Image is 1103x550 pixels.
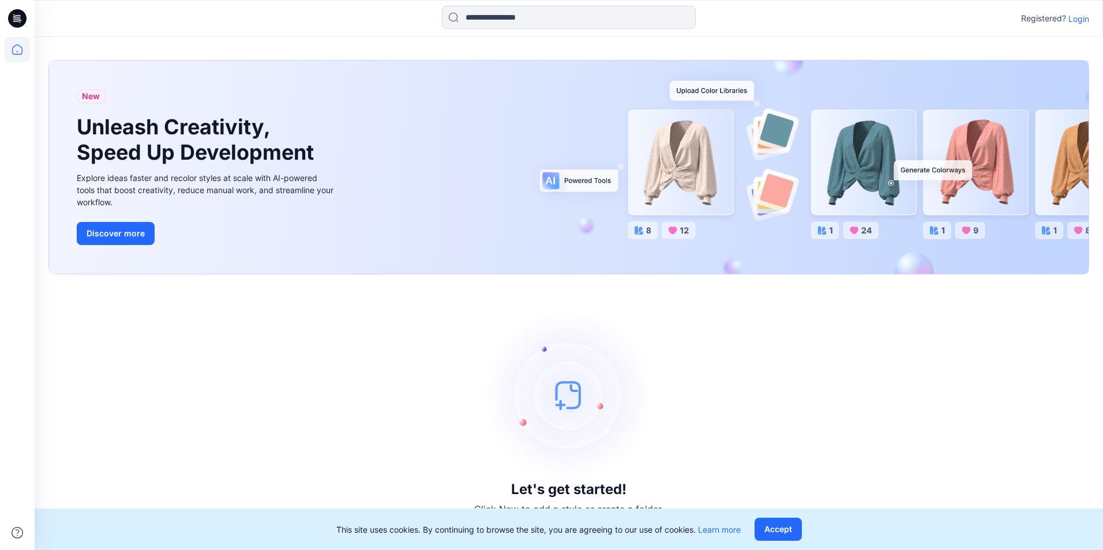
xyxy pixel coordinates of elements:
h3: Let's get started! [511,481,626,498]
p: Click New to add a style or create a folder. [474,502,663,516]
span: New [82,89,100,103]
p: This site uses cookies. By continuing to browse the site, you are agreeing to our use of cookies. [336,523,741,536]
p: Login [1068,13,1089,25]
a: Discover more [77,222,336,245]
img: empty-state-image.svg [482,308,655,481]
button: Accept [755,518,802,541]
p: Registered? [1021,12,1066,25]
button: Discover more [77,222,155,245]
h1: Unleash Creativity, Speed Up Development [77,115,319,164]
a: Learn more [698,525,741,534]
div: Explore ideas faster and recolor styles at scale with AI-powered tools that boost creativity, red... [77,172,336,208]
